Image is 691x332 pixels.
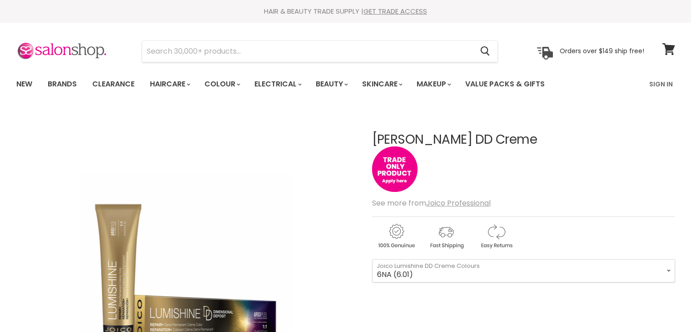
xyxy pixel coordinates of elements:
a: Skincare [355,75,408,94]
form: Product [142,40,498,62]
a: GET TRADE ACCESS [363,6,427,16]
nav: Main [5,71,686,97]
img: shipping.gif [422,222,470,250]
a: Electrical [248,75,307,94]
a: Brands [41,75,84,94]
h1: [PERSON_NAME] DD Creme [372,133,675,147]
ul: Main menu [10,71,598,97]
input: Search [142,41,473,62]
p: Orders over $149 ship free! [560,47,644,55]
a: Haircare [143,75,196,94]
a: New [10,75,39,94]
a: Joico Professional [426,198,491,208]
img: returns.gif [472,222,520,250]
img: tradeonly_small.jpg [372,146,418,192]
button: Search [473,41,497,62]
a: Colour [198,75,246,94]
img: genuine.gif [372,222,420,250]
a: Sign In [644,75,678,94]
a: Makeup [410,75,457,94]
div: HAIR & BEAUTY TRADE SUPPLY | [5,7,686,16]
a: Clearance [85,75,141,94]
span: See more from [372,198,491,208]
a: Value Packs & Gifts [458,75,552,94]
a: Beauty [309,75,353,94]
